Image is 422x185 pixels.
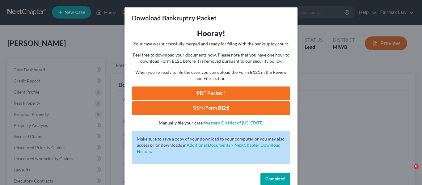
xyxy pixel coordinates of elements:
[132,41,290,47] p: Your case was successfully merged and ready for filing with the bankruptcy court.
[132,52,290,64] p: Feel free to download your documents now. Please note that you have one hour to download Form B12...
[132,28,290,38] h3: Hooray!
[132,120,290,126] p: Manually file your case:
[265,176,285,182] span: Complete!
[132,14,217,22] h3: Download Bankruptcy Packet
[132,69,290,82] p: When you're ready to file the case, you can upload the Form B121 in the Review and File section.
[132,86,290,100] a: PDF Packet 1
[401,164,416,179] iframe: Intercom live chat
[137,136,285,154] p: Make sure to save a copy of your download to your computer or you may also access prior downloads in
[414,164,419,169] span: 6
[132,101,290,115] a: SSN (Form B121)
[204,120,264,125] a: Western District of [US_STATE]
[137,142,281,154] a: Additional Documents > NextChapter Download History.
